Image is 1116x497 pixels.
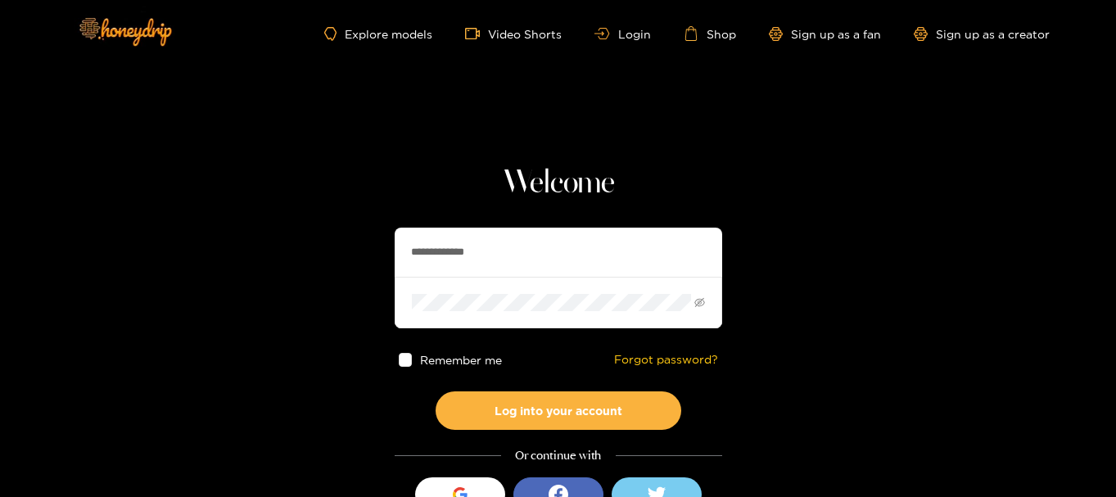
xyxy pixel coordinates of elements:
a: Forgot password? [614,353,718,367]
span: Remember me [420,354,502,366]
a: Shop [684,26,736,41]
a: Sign up as a fan [769,27,881,41]
a: Video Shorts [465,26,562,41]
a: Explore models [324,27,432,41]
span: video-camera [465,26,488,41]
h1: Welcome [395,164,722,203]
a: Login [594,28,650,40]
div: Or continue with [395,446,722,465]
span: eye-invisible [694,297,705,308]
button: Log into your account [436,391,681,430]
a: Sign up as a creator [914,27,1050,41]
